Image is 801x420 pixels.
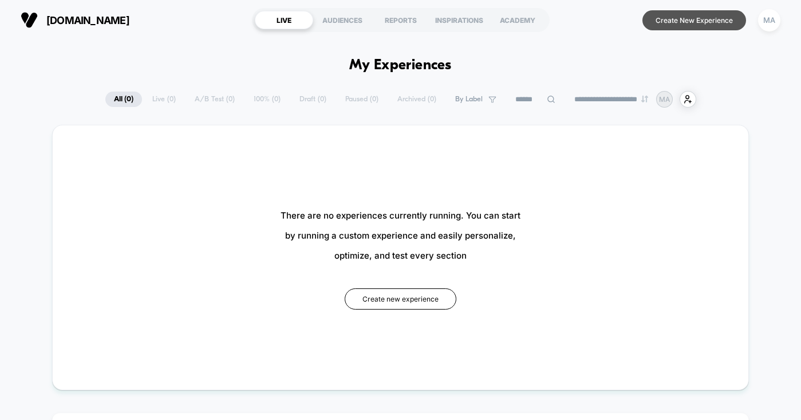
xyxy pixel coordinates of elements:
div: AUDIENCES [313,11,372,29]
span: By Label [455,95,483,104]
button: Create new experience [345,288,456,310]
span: All ( 0 ) [105,92,142,107]
div: REPORTS [372,11,430,29]
h1: My Experiences [349,57,452,74]
div: INSPIRATIONS [430,11,488,29]
p: MA [659,95,670,104]
div: ACADEMY [488,11,547,29]
span: There are no experiences currently running. You can start by running a custom experience and easi... [281,205,520,266]
button: [DOMAIN_NAME] [17,11,133,29]
div: MA [758,9,780,31]
button: MA [755,9,784,32]
div: LIVE [255,11,313,29]
img: Visually logo [21,11,38,29]
button: Create New Experience [642,10,746,30]
img: end [641,96,648,102]
span: [DOMAIN_NAME] [46,14,129,26]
